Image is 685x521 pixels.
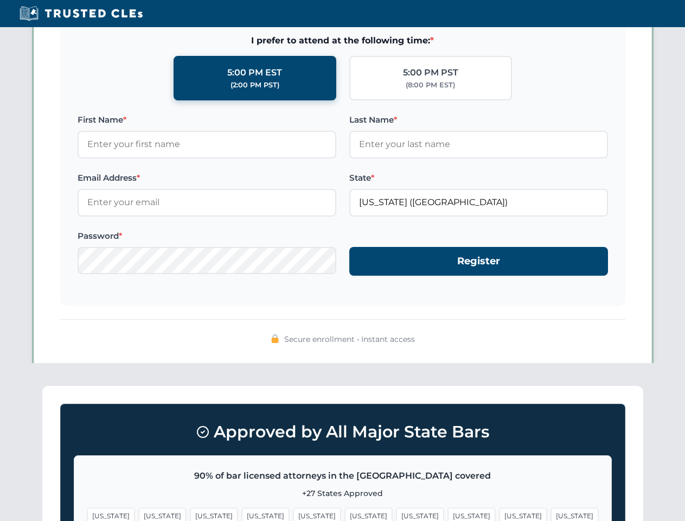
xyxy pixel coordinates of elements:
[87,487,598,499] p: +27 States Approved
[406,80,455,91] div: (8:00 PM EST)
[78,113,336,126] label: First Name
[78,171,336,185] label: Email Address
[74,417,612,447] h3: Approved by All Major State Bars
[16,5,146,22] img: Trusted CLEs
[349,131,608,158] input: Enter your last name
[271,334,279,343] img: 🔒
[349,247,608,276] button: Register
[78,131,336,158] input: Enter your first name
[231,80,279,91] div: (2:00 PM PST)
[227,66,282,80] div: 5:00 PM EST
[87,469,598,483] p: 90% of bar licensed attorneys in the [GEOGRAPHIC_DATA] covered
[349,113,608,126] label: Last Name
[284,333,415,345] span: Secure enrollment • Instant access
[349,171,608,185] label: State
[403,66,458,80] div: 5:00 PM PST
[78,34,608,48] span: I prefer to attend at the following time:
[78,189,336,216] input: Enter your email
[349,189,608,216] input: Florida (FL)
[78,230,336,243] label: Password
